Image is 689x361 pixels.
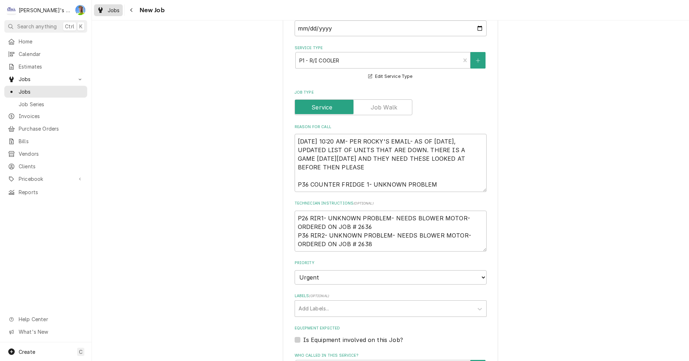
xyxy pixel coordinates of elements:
[4,123,87,135] a: Purchase Orders
[295,45,487,51] label: Service Type
[75,5,85,15] div: GA
[295,11,487,36] div: Date Received
[65,23,74,30] span: Ctrl
[19,100,84,108] span: Job Series
[295,353,487,358] label: Who called in this service?
[4,186,87,198] a: Reports
[295,20,487,36] input: yyyy-mm-dd
[295,90,487,95] label: Job Type
[303,336,403,344] label: Is Equipment involved on this Job?
[79,23,83,30] span: K
[19,315,83,323] span: Help Center
[4,148,87,160] a: Vendors
[4,73,87,85] a: Go to Jobs
[19,63,84,70] span: Estimates
[4,61,87,72] a: Estimates
[19,137,84,145] span: Bills
[4,36,87,47] a: Home
[295,45,487,81] div: Service Type
[295,134,487,192] textarea: [DATE] 10:20 AM- PER ROCKY'S EMAIL- AS OF [DATE], UPDATED LIST OF UNITS THAT ARE DOWN. THERE IS A...
[19,188,84,196] span: Reports
[353,201,374,205] span: ( optional )
[19,163,84,170] span: Clients
[137,5,165,15] span: New Job
[295,325,487,344] div: Equipment Expected
[19,150,84,158] span: Vendors
[19,125,84,132] span: Purchase Orders
[295,124,487,130] label: Reason For Call
[4,110,87,122] a: Invoices
[295,211,487,252] textarea: P26 RIR1- UNKNOWN PROBLEM- NEEDS BLOWER MOTOR- ORDERED ON JOB # 2636 P36 RIR2- UNKNOWN PROBLEM- N...
[295,260,487,266] label: Priority
[295,201,487,206] label: Technician Instructions
[476,58,480,63] svg: Create New Service
[295,293,487,299] label: Labels
[19,112,84,120] span: Invoices
[6,5,17,15] div: C
[4,313,87,325] a: Go to Help Center
[4,173,87,185] a: Go to Pricebook
[4,98,87,110] a: Job Series
[295,90,487,115] div: Job Type
[4,20,87,33] button: Search anythingCtrlK
[19,38,84,45] span: Home
[19,6,71,14] div: [PERSON_NAME]'s Refrigeration
[19,175,73,183] span: Pricebook
[75,5,85,15] div: Greg Austin's Avatar
[295,293,487,317] div: Labels
[295,260,487,284] div: Priority
[4,160,87,172] a: Clients
[19,88,84,95] span: Jobs
[79,348,83,356] span: C
[309,294,329,298] span: ( optional )
[4,326,87,338] a: Go to What's New
[94,4,123,16] a: Jobs
[19,349,35,355] span: Create
[126,4,137,16] button: Navigate back
[367,72,413,81] button: Edit Service Type
[19,328,83,336] span: What's New
[108,6,120,14] span: Jobs
[295,124,487,192] div: Reason For Call
[295,201,487,251] div: Technician Instructions
[4,86,87,98] a: Jobs
[17,23,57,30] span: Search anything
[19,75,73,83] span: Jobs
[295,325,487,331] label: Equipment Expected
[19,50,84,58] span: Calendar
[470,52,486,69] button: Create New Service
[4,135,87,147] a: Bills
[6,5,17,15] div: Clay's Refrigeration's Avatar
[4,48,87,60] a: Calendar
